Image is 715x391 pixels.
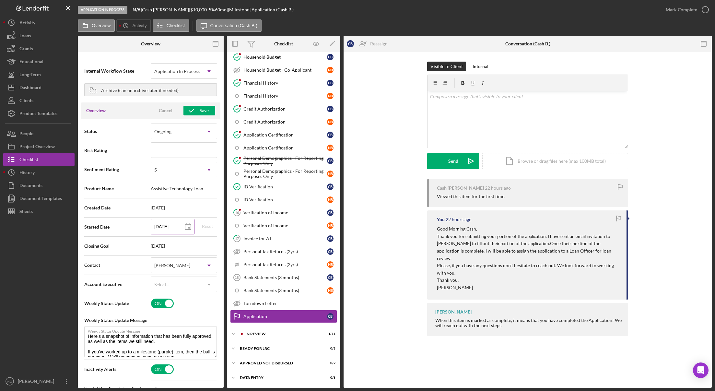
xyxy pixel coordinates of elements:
div: ID Verification [243,197,327,202]
h3: Overview [86,107,106,114]
div: Application In Process [154,69,200,74]
a: Project Overview [3,140,75,153]
a: Activity [3,16,75,29]
div: History [19,166,35,181]
div: 0 / 6 [324,376,335,380]
tspan: 16 [235,210,239,215]
div: N B [327,67,334,73]
label: Weekly Status Update Message [88,326,217,334]
div: Invoice for AT [243,236,327,241]
div: Household Budget - Co-Applicant [243,67,327,73]
span: [PERSON_NAME] [437,285,473,290]
time: 2025-09-16 16:10 [485,185,511,191]
button: Sheets [3,205,75,218]
div: Activity [19,16,35,31]
button: Reset [198,221,217,231]
div: Open Intercom Messenger [693,362,709,378]
div: C B [327,184,334,190]
div: People [19,127,33,142]
a: Loans [3,29,75,42]
div: Personal Tax Returns (2yrs) [243,249,327,254]
div: C B [327,80,334,86]
time: 2025-09-16 15:59 [446,217,472,222]
div: N B [327,171,334,177]
button: CBReassign [344,37,394,50]
div: Credit Authorization [243,119,327,124]
div: Long-Term [19,68,41,83]
button: Overview [78,19,115,32]
button: NG[PERSON_NAME] [3,375,75,388]
button: Grants [3,42,75,55]
button: Visible to Client [427,62,466,71]
div: Financial History [243,80,327,86]
a: Household BudgetCB [230,51,337,64]
button: Clients [3,94,75,107]
div: Cash [PERSON_NAME] [437,185,484,191]
label: Activity [132,23,147,28]
div: | [Milestone] Application (Cash B.) [227,7,294,12]
div: N B [327,145,334,151]
button: Document Templates [3,192,75,205]
button: Send [427,153,479,169]
span: Weekly Status Update Message [84,317,217,324]
div: Personal Tax Returns (2yrs) [243,262,327,267]
div: Documents [19,179,42,194]
tspan: 18 [235,276,239,279]
button: Internal [469,62,492,71]
div: Checklist [274,41,293,46]
button: Activity [116,19,151,32]
div: Household Budget [243,54,327,60]
div: 0 / 3 [324,347,335,350]
b: N/A [133,7,141,12]
label: Conversation (Cash B.) [210,23,258,28]
div: C B [327,313,334,320]
div: You [437,217,445,222]
a: Dashboard [3,81,75,94]
a: Application CertificationNB [230,141,337,154]
div: 5 % [209,7,215,12]
span: Internal Workflow Stage [84,68,151,74]
div: Product Templates [19,107,57,122]
div: C B [347,40,354,47]
span: Risk Rating [84,147,151,154]
div: [PERSON_NAME] [435,309,472,314]
a: Personal Tax Returns (2yrs)NB [230,258,337,271]
label: Checklist [167,23,185,28]
a: Personal Demographics - For Reporting Purposes OnlyNB [230,167,337,180]
div: Data Entry [240,376,319,380]
span: $10,000 [190,7,207,12]
div: Select... [154,282,169,287]
div: Turndown Letter [243,301,337,306]
button: Documents [3,179,75,192]
div: C B [327,209,334,216]
span: Assistive Technology Loan [151,186,217,191]
a: ID VerificationNB [230,193,337,206]
div: N B [327,287,334,294]
tspan: 17 [235,236,239,241]
a: Turndown Letter [230,297,337,310]
span: Contact [84,262,151,268]
div: C B [327,235,334,242]
div: [PERSON_NAME] [154,263,190,268]
div: Financial History [243,93,327,99]
div: Ready for LRC [240,347,319,350]
div: C B [327,274,334,281]
span: Created Date [84,205,151,211]
div: C B [327,248,334,255]
div: Grants [19,42,33,57]
a: Educational [3,55,75,68]
a: Checklist [3,153,75,166]
a: Application CertificationCB [230,128,337,141]
div: 5 [154,167,157,172]
div: Sheets [19,205,33,219]
div: N B [327,93,334,99]
span: [DATE] [151,243,217,249]
div: Archive (can unarchive later if needed) [101,84,179,96]
div: Application Certification [243,145,327,150]
div: C B [327,54,334,60]
div: Send [448,153,458,169]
